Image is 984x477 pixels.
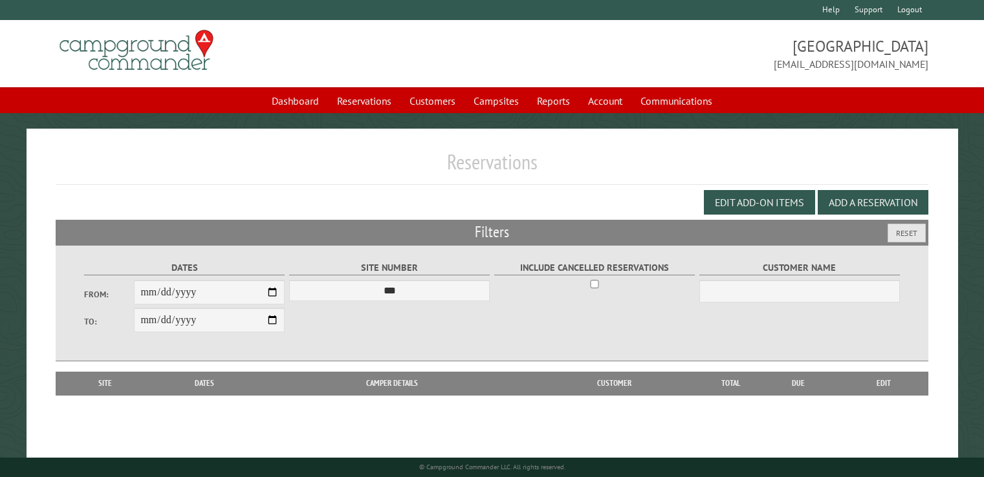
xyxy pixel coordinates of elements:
a: Customers [402,89,463,113]
small: © Campground Commander LLC. All rights reserved. [419,463,565,471]
img: Campground Commander [56,25,217,76]
th: Dates [148,372,261,395]
a: Reports [529,89,578,113]
a: Campsites [466,89,527,113]
th: Camper Details [261,372,523,395]
th: Customer [523,372,705,395]
button: Add a Reservation [818,190,928,215]
a: Account [580,89,630,113]
span: [GEOGRAPHIC_DATA] [EMAIL_ADDRESS][DOMAIN_NAME] [492,36,928,72]
th: Total [705,372,757,395]
h2: Filters [56,220,928,244]
th: Due [757,372,840,395]
label: Dates [84,260,285,275]
a: Dashboard [264,89,327,113]
label: Site Number [289,260,490,275]
th: Site [62,372,148,395]
button: Edit Add-on Items [704,190,815,215]
label: Customer Name [699,260,901,275]
label: From: [84,288,135,301]
a: Reservations [329,89,399,113]
label: To: [84,315,135,328]
th: Edit [840,372,928,395]
label: Include Cancelled Reservations [494,260,695,275]
a: Communications [633,89,720,113]
button: Reset [888,224,926,242]
h1: Reservations [56,149,928,185]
